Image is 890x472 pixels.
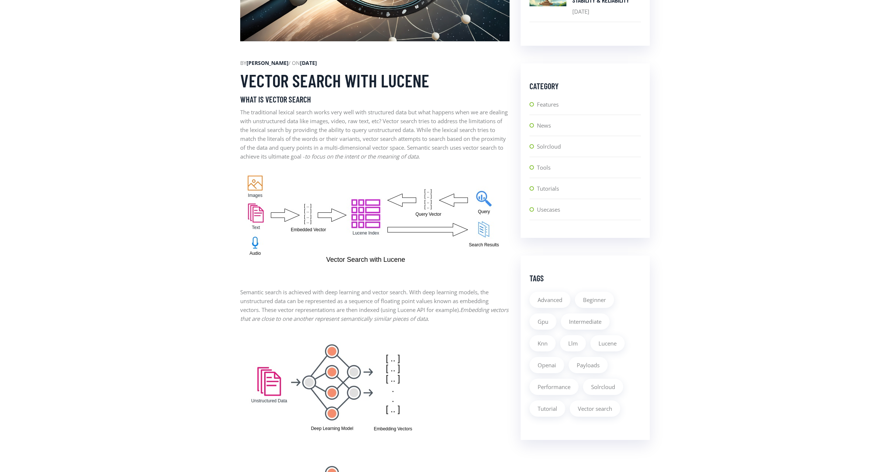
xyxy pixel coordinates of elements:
a: Payloads [569,357,608,373]
a: Solrcloud [537,142,641,157]
h4: Tags [529,273,641,283]
a: Usecases [537,205,641,220]
p: The traditional lexical search works very well with structured data but what happens when we are ... [240,108,510,161]
div: by / on [240,59,510,67]
strong: [PERSON_NAME] [246,59,289,66]
a: Vector search [570,400,620,417]
a: Gpu [529,313,556,330]
a: Knn [529,335,556,351]
a: Tutorial [529,400,565,417]
a: Performance [529,379,579,395]
a: Lucene [590,335,625,351]
a: News [537,121,641,136]
a: Tools [537,163,641,178]
a: Features [537,100,641,115]
em: to focus on the intent or the meaning of data [305,153,418,160]
a: Advanced [529,292,570,308]
a: Beginner [575,292,614,308]
a: Llm [560,335,586,351]
a: Intermediate [561,313,610,330]
strong: [DATE] [300,59,317,66]
p: Semantic search is achieved with deep learning and vector search. With deep learning models, the ... [240,288,510,323]
img: Vector search with Lucene diagram [240,168,506,273]
h4: Category [529,81,641,91]
a: Tutorials [537,184,641,199]
a: Openai [529,357,564,373]
h2: Vector Search with Lucene [240,70,510,91]
h4: What is vector search [240,94,510,104]
a: Solrcloud [583,379,623,395]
